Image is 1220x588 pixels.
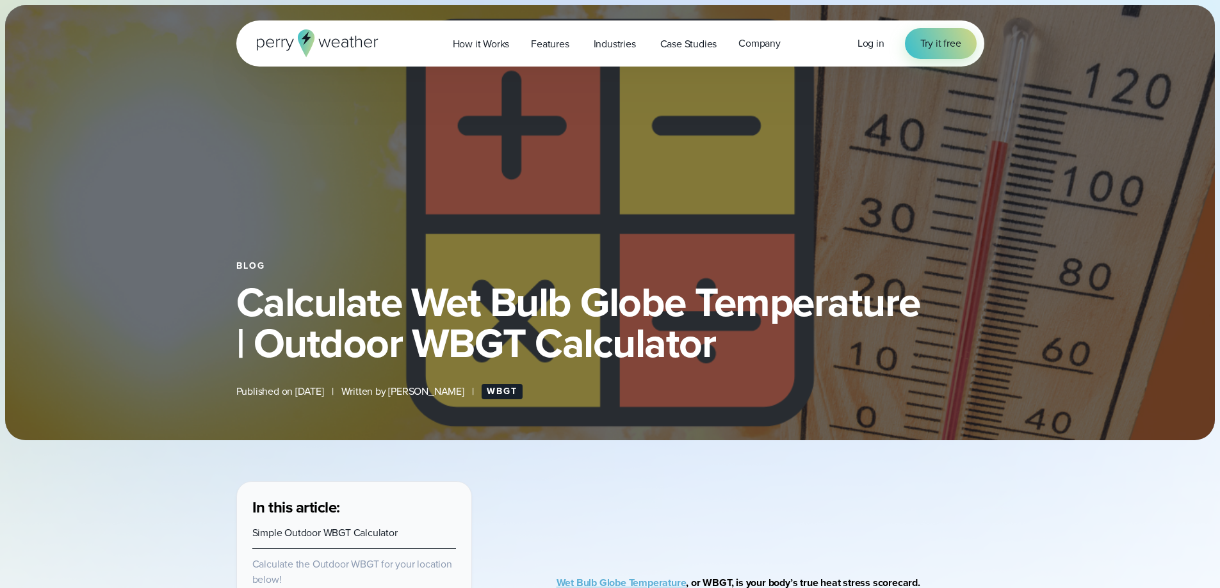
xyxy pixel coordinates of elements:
span: Written by [PERSON_NAME] [341,384,464,399]
a: Case Studies [649,31,728,57]
a: Simple Outdoor WBGT Calculator [252,525,398,540]
span: Try it free [920,36,961,51]
a: Log in [858,36,884,51]
a: Try it free [905,28,977,59]
h3: In this article: [252,497,456,518]
div: Blog [236,261,984,271]
span: Company [738,36,781,51]
span: Features [531,36,569,52]
span: Published on [DATE] [236,384,324,399]
a: Calculate the Outdoor WBGT for your location below! [252,557,452,587]
span: Case Studies [660,36,717,52]
span: Industries [594,36,636,52]
span: How it Works [453,36,510,52]
a: WBGT [482,384,523,399]
span: | [472,384,474,399]
a: How it Works [442,31,521,57]
span: | [332,384,334,399]
h1: Calculate Wet Bulb Globe Temperature | Outdoor WBGT Calculator [236,282,984,363]
iframe: WBGT Explained: Listen as we break down all you need to know about WBGT Video [594,481,947,534]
